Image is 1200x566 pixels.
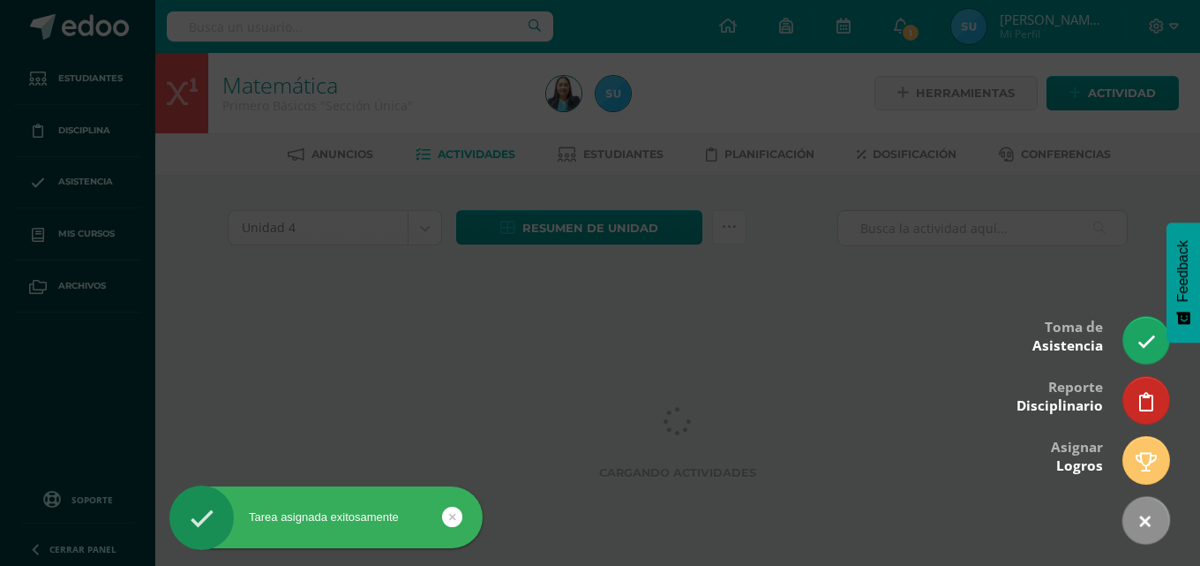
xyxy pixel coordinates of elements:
button: Feedback - Mostrar encuesta [1166,223,1200,343]
span: Disciplinario [1016,396,1103,415]
span: Logros [1056,457,1103,475]
div: Toma de [1032,306,1103,364]
div: Reporte [1016,366,1103,424]
span: Feedback [1175,240,1191,302]
span: Asistencia [1032,336,1103,355]
div: Tarea asignada exitosamente [169,509,483,525]
div: Asignar [1051,426,1103,484]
